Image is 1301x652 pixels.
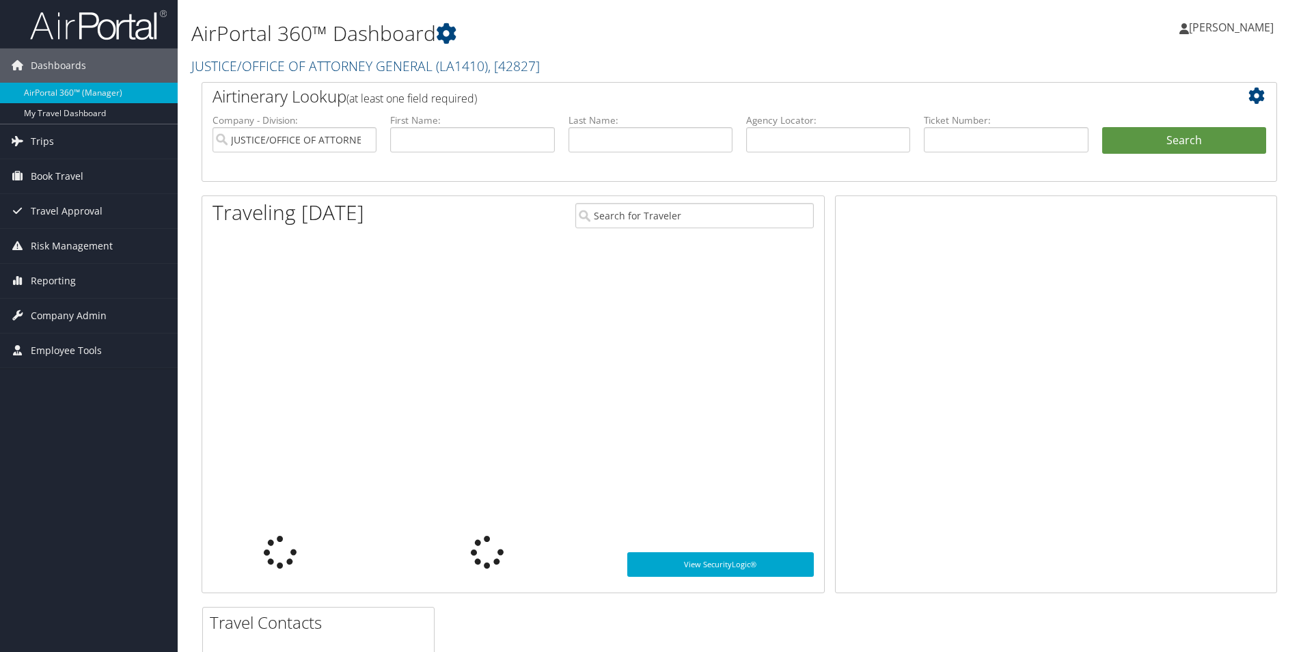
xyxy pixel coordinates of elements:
[31,229,113,263] span: Risk Management
[31,124,54,159] span: Trips
[390,113,554,127] label: First Name:
[569,113,732,127] label: Last Name:
[1102,127,1266,154] button: Search
[436,57,488,75] span: ( LA1410 )
[31,264,76,298] span: Reporting
[924,113,1088,127] label: Ticket Number:
[31,159,83,193] span: Book Travel
[191,19,922,48] h1: AirPortal 360™ Dashboard
[1179,7,1287,48] a: [PERSON_NAME]
[627,552,814,577] a: View SecurityLogic®
[213,198,364,227] h1: Traveling [DATE]
[31,49,86,83] span: Dashboards
[575,203,814,228] input: Search for Traveler
[488,57,540,75] span: , [ 42827 ]
[1189,20,1274,35] span: [PERSON_NAME]
[191,57,540,75] a: JUSTICE/OFFICE OF ATTORNEY GENERAL
[213,113,376,127] label: Company - Division:
[210,611,434,634] h2: Travel Contacts
[30,9,167,41] img: airportal-logo.png
[746,113,910,127] label: Agency Locator:
[31,194,102,228] span: Travel Approval
[346,91,477,106] span: (at least one field required)
[31,334,102,368] span: Employee Tools
[213,85,1177,108] h2: Airtinerary Lookup
[31,299,107,333] span: Company Admin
